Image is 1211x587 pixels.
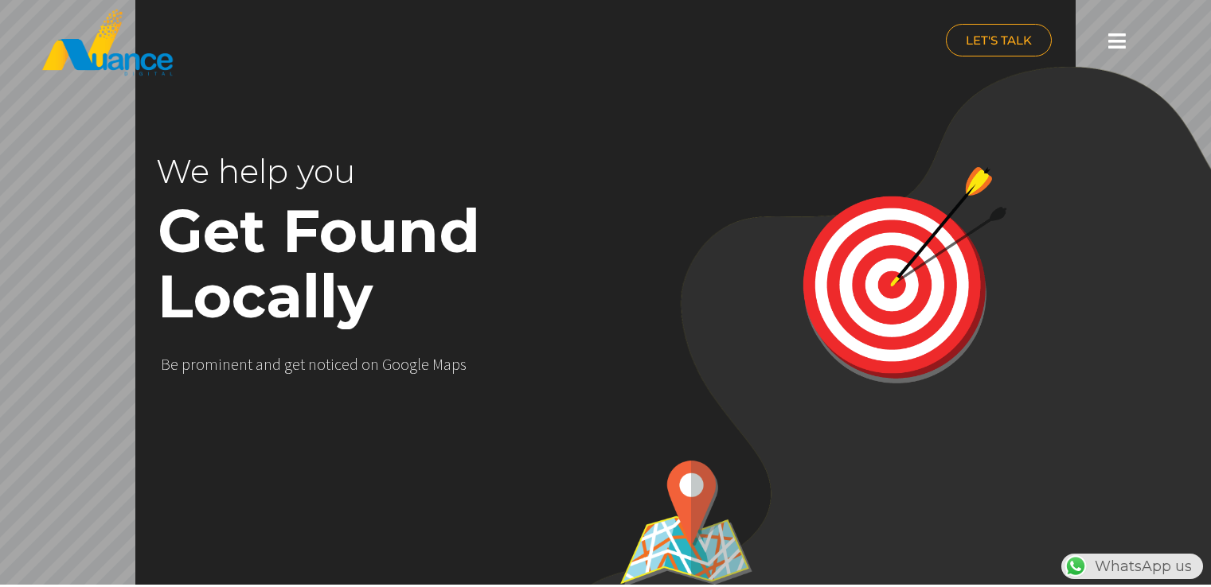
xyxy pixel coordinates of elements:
[308,355,317,373] div: n
[41,8,598,77] a: nuance-qatar_logo
[284,355,292,373] div: g
[361,355,370,373] div: o
[218,355,222,373] div: i
[161,355,170,373] div: B
[334,355,342,373] div: c
[392,355,400,373] div: o
[330,355,334,373] div: i
[272,355,281,373] div: d
[451,355,460,373] div: p
[350,355,358,373] div: d
[239,355,248,373] div: n
[432,355,443,373] div: M
[421,355,429,373] div: e
[443,355,451,373] div: a
[966,34,1032,46] span: LET'S TALK
[317,355,326,373] div: o
[264,355,272,373] div: n
[156,138,563,204] rs-layer: We help you
[222,355,231,373] div: n
[1061,558,1203,575] a: WhatsAppWhatsApp us
[417,355,421,373] div: l
[370,355,379,373] div: n
[1061,554,1203,579] div: WhatsApp us
[256,355,264,373] div: a
[205,355,218,373] div: m
[382,355,392,373] div: G
[182,355,190,373] div: p
[196,355,205,373] div: o
[158,199,672,329] rs-layer: Get Found Locally
[409,355,417,373] div: g
[292,355,300,373] div: e
[1063,554,1088,579] img: WhatsApp
[300,355,305,373] div: t
[400,355,409,373] div: o
[460,355,467,373] div: s
[190,355,196,373] div: r
[248,355,252,373] div: t
[41,8,174,77] img: nuance-qatar_logo
[326,355,330,373] div: t
[946,24,1052,56] a: LET'S TALK
[342,355,350,373] div: e
[231,355,239,373] div: e
[170,355,178,373] div: e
